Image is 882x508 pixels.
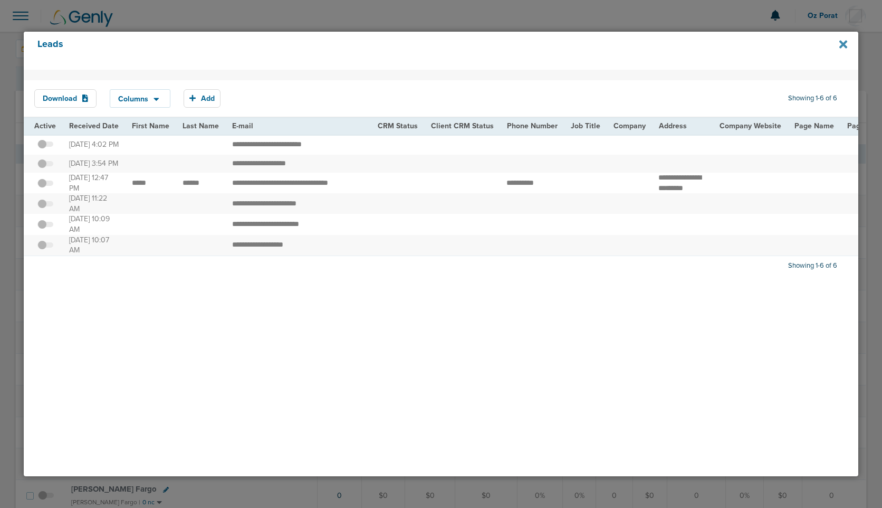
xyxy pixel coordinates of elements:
[607,118,652,134] th: Company
[232,121,253,130] span: E-mail
[183,121,219,130] span: Last Name
[63,134,126,155] td: [DATE] 4:02 PM
[788,118,840,134] th: Page Name
[201,94,215,103] span: Add
[69,121,119,130] span: Received Date
[63,173,126,193] td: [DATE] 12:47 PM
[788,94,837,103] span: Showing 1-6 of 6
[37,39,766,63] h4: Leads
[34,121,56,130] span: Active
[507,121,558,130] span: Phone Number
[132,121,169,130] span: First Name
[564,118,607,134] th: Job Title
[788,261,837,270] span: Showing 1-6 of 6
[652,118,713,134] th: Address
[63,155,126,173] td: [DATE] 3:54 PM
[424,118,500,134] th: Client CRM Status
[63,193,126,214] td: [DATE] 11:22 AM
[63,214,126,234] td: [DATE] 10:09 AM
[713,118,788,134] th: Company Website
[847,121,880,130] span: Page URL
[378,121,418,130] span: CRM Status
[63,235,126,256] td: [DATE] 10:07 AM
[118,96,148,103] span: Columns
[34,89,97,108] button: Download
[184,89,220,108] button: Add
